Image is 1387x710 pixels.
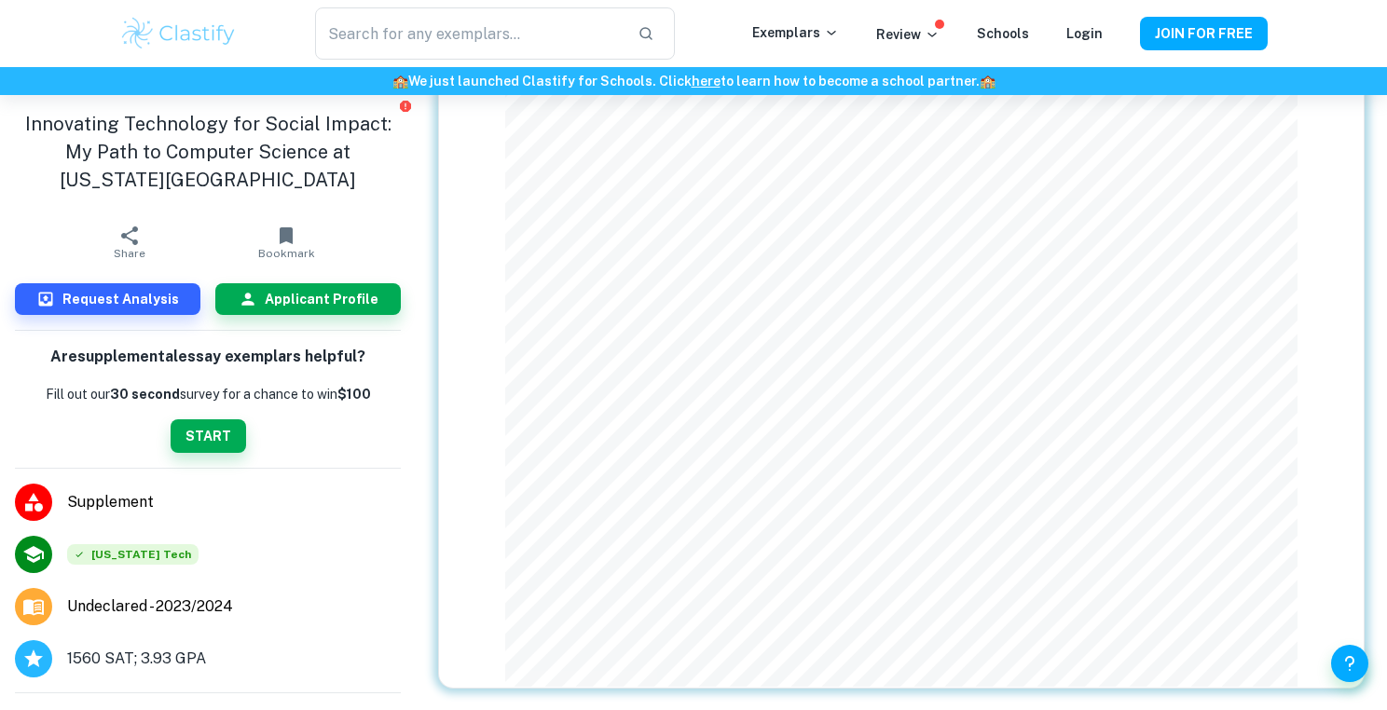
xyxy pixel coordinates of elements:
div: Accepted: Georgia Institute of Technology [67,544,199,565]
span: 🏫 [980,74,996,89]
a: Schools [977,26,1029,41]
button: Request Analysis [15,283,200,315]
a: here [692,74,721,89]
b: 30 second [110,387,180,402]
strong: $100 [337,387,371,402]
span: 1560 SAT; 3.93 GPA [67,648,206,670]
span: Share [114,247,145,260]
span: [US_STATE] Tech [67,544,199,565]
img: Clastify logo [119,15,238,52]
h6: Request Analysis [62,289,179,309]
h1: Innovating Technology for Social Impact: My Path to Computer Science at [US_STATE][GEOGRAPHIC_DATA] [15,110,401,194]
button: Bookmark [208,216,364,268]
a: Login [1066,26,1103,41]
span: Supplement [67,491,401,513]
span: 🏫 [392,74,408,89]
h6: Applicant Profile [265,289,378,309]
button: START [171,419,246,453]
button: Report issue [398,99,412,113]
p: Review [876,24,940,45]
span: Undeclared - 2023/2024 [67,595,233,618]
button: JOIN FOR FREE [1140,17,1268,50]
button: Help and Feedback [1331,645,1368,682]
span: Bookmark [258,247,315,260]
p: Exemplars [752,22,839,43]
h6: Are supplemental essay exemplars helpful? [50,346,365,369]
input: Search for any exemplars... [315,7,623,60]
button: Share [51,216,208,268]
a: Major and Application Year [67,595,248,618]
p: Fill out our survey for a chance to win [46,384,371,404]
button: Applicant Profile [215,283,401,315]
h6: We just launched Clastify for Schools. Click to learn how to become a school partner. [4,71,1383,91]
